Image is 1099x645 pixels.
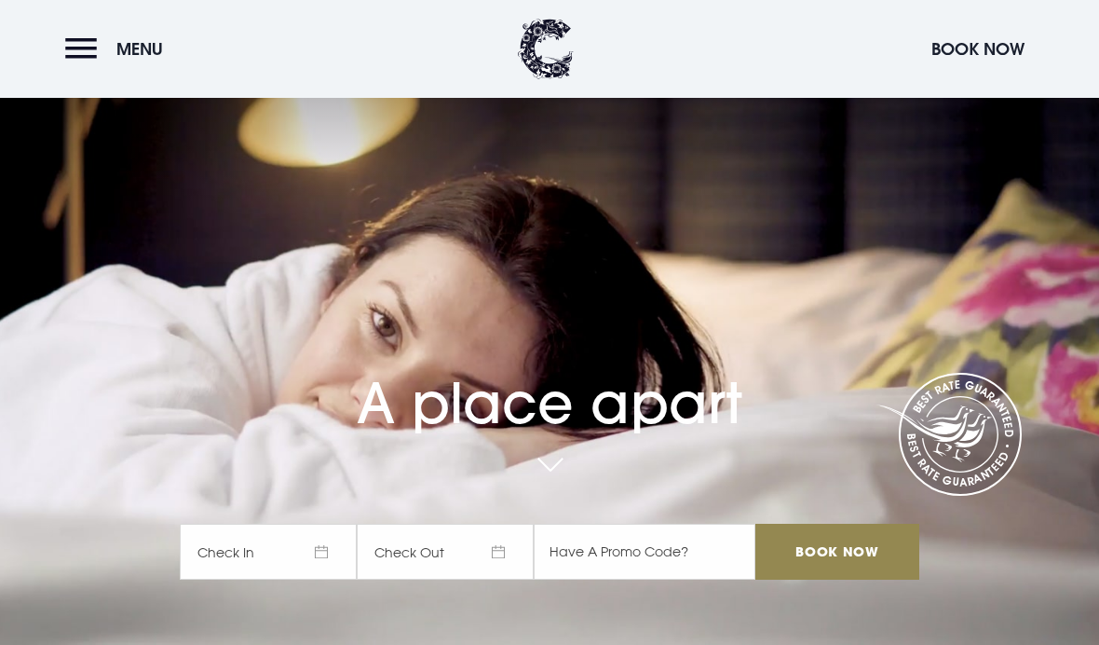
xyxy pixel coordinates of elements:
input: Book Now [755,524,919,580]
img: Clandeboye Lodge [518,19,574,79]
span: Check Out [357,524,534,580]
button: Book Now [922,29,1034,69]
h1: A place apart [180,330,919,436]
span: Menu [116,38,163,60]
button: Menu [65,29,172,69]
span: Check In [180,524,357,580]
input: Have A Promo Code? [534,524,755,580]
